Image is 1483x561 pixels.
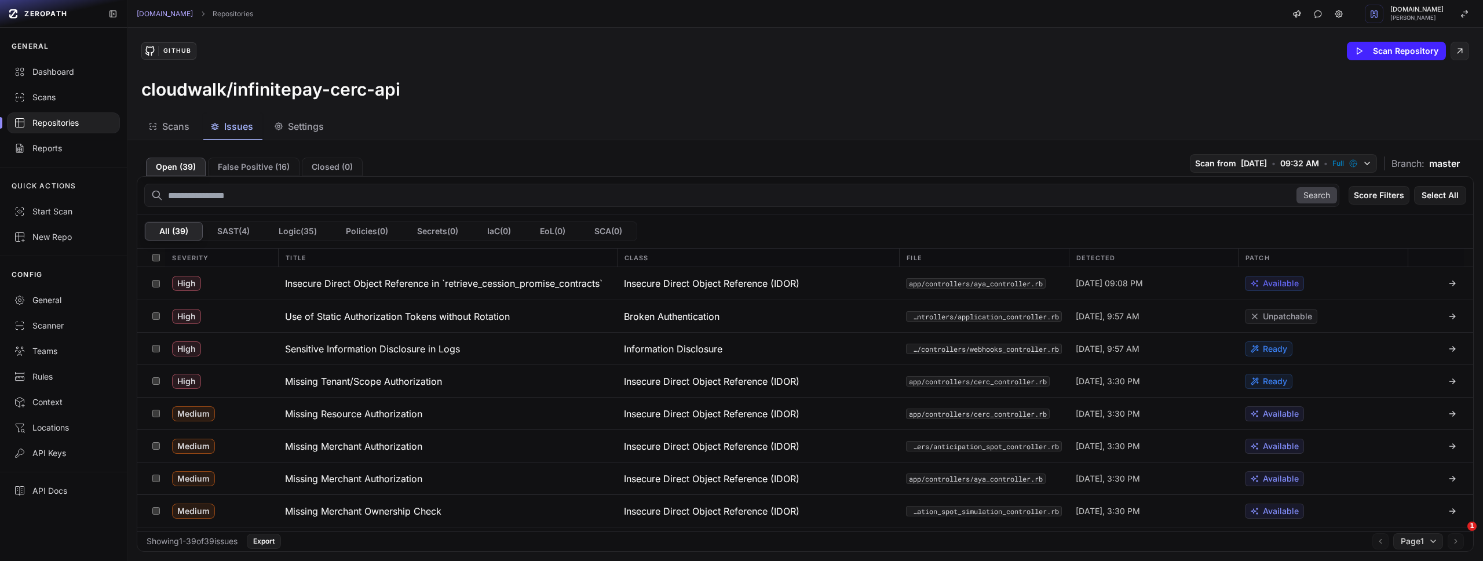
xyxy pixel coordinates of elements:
button: Sensitive Information Disclosure in Logs [278,333,617,365]
div: Scans [14,92,113,103]
div: Start Scan [14,206,113,217]
button: Policies(0) [331,222,403,241]
div: Dashboard [14,66,113,78]
span: Available [1263,473,1299,485]
span: [DATE], 3:30 PM [1076,408,1140,420]
span: • [1272,158,1276,169]
button: Missing Merchant Ownership Check [278,495,617,527]
code: app/controllers/aya_controller.rb [906,473,1046,484]
nav: breadcrumb [137,9,253,19]
span: [DATE], 3:30 PM [1076,505,1140,517]
span: 09:32 AM [1280,158,1319,169]
p: QUICK ACTIONS [12,181,76,191]
span: High [172,341,201,356]
span: [DATE] [1241,158,1267,169]
div: Reports [14,143,113,154]
div: Medium Missing Merchant Ownership Check Insecure Direct Object Reference (IDOR) app/controllers/a... [137,494,1473,527]
div: File [899,249,1068,267]
button: Use of Static Authorization Tokens without Rotation [278,300,617,332]
div: API Docs [14,485,113,497]
span: 1 [1467,522,1477,531]
button: Scan Repository [1347,42,1446,60]
h3: Missing Merchant Authorization [285,439,422,453]
span: Branch: [1391,156,1424,170]
a: Repositories [213,9,253,19]
span: [DATE], 3:30 PM [1076,473,1140,485]
button: Scan from [DATE] • 09:32 AM • Full [1190,154,1377,173]
button: False Positive (16) [208,158,299,176]
span: Issues [224,119,253,133]
span: Unpatchable [1263,311,1312,322]
button: Logic(35) [264,222,331,241]
button: Score Filters [1349,186,1409,205]
span: [DOMAIN_NAME] [1390,6,1444,13]
code: app/controllers/cerc_controller.rb [906,409,1050,419]
div: High Use of Static Authorization Tokens without Rotation Broken Authentication app/controllers/ap... [137,300,1473,332]
code: app/controllers/webhooks_controller.rb [906,344,1061,354]
span: [DATE], 3:30 PM [1076,376,1140,387]
span: High [172,276,201,291]
svg: chevron right, [199,10,207,18]
h3: Use of Static Authorization Tokens without Rotation [285,309,510,323]
a: ZEROPATH [5,5,99,23]
button: Select All [1414,186,1466,205]
span: Medium [172,471,215,486]
span: Insecure Direct Object Reference (IDOR) [624,504,799,518]
button: Open (39) [146,158,206,176]
code: app/controllers/cerc_controller.rb [906,376,1050,387]
div: Severity [165,249,278,267]
span: ZEROPATH [24,9,67,19]
div: Repositories [14,117,113,129]
button: Secrets(0) [403,222,473,241]
div: Medium Missing Merchant Authorization Insecure Direct Object Reference (IDOR) app/controllers/aya... [137,462,1473,494]
button: Search [1296,187,1337,203]
div: Title [278,249,617,267]
span: High [172,374,201,389]
div: High Sensitive Information Disclosure in Logs Information Disclosure app/controllers/webhooks_con... [137,332,1473,365]
button: All (39) [145,222,203,241]
span: Medium [172,504,215,519]
h3: Missing Tenant/Scope Authorization [285,374,442,388]
div: Locations [14,422,113,434]
span: Full [1332,159,1344,168]
iframe: Intercom live chat [1444,522,1471,549]
div: Showing 1 - 39 of 39 issues [147,535,238,547]
span: Scan from [1195,158,1236,169]
button: SCA(0) [580,222,637,241]
span: Ready [1263,376,1287,387]
span: Broken Authentication [624,309,719,323]
button: Export [247,534,281,549]
button: Insecure Direct Object Reference in `retrieve_cession_promise_contracts` [278,267,617,300]
span: Insecure Direct Object Reference (IDOR) [624,374,799,388]
div: GitHub [158,46,195,56]
span: Page 1 [1401,535,1424,547]
button: Closed (0) [302,158,363,176]
span: master [1429,156,1460,170]
div: Medium Missing Merchant Ownership Check Insecure Direct Object Reference (IDOR) app/controllers/a... [137,527,1473,559]
div: Detected [1069,249,1238,267]
span: Medium [172,406,215,421]
code: app/controllers/anticipation_spot_controller.rb [906,441,1061,451]
div: Teams [14,345,113,357]
span: [DATE], 9:57 AM [1076,343,1139,355]
h3: Sensitive Information Disclosure in Logs [285,342,460,356]
a: [DOMAIN_NAME] [137,9,193,19]
button: Missing Tenant/Scope Authorization [278,365,617,397]
code: app/controllers/anticipation_spot_simulation_controller.rb [906,506,1061,516]
button: EoL(0) [525,222,580,241]
button: SAST(4) [203,222,264,241]
h3: Insecure Direct Object Reference in `retrieve_cession_promise_contracts` [285,276,602,290]
div: General [14,294,113,306]
span: Information Disclosure [624,342,722,356]
code: app/controllers/aya_controller.rb [906,278,1046,289]
div: API Keys [14,447,113,459]
span: Insecure Direct Object Reference (IDOR) [624,276,799,290]
span: Available [1263,440,1299,452]
div: New Repo [14,231,113,243]
span: Insecure Direct Object Reference (IDOR) [624,472,799,486]
button: Missing Merchant Ownership Check [278,527,617,559]
span: High [172,309,201,324]
span: [DATE], 9:57 AM [1076,311,1139,322]
button: app/controllers/application_controller.rb [906,311,1061,322]
span: Available [1263,408,1299,420]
